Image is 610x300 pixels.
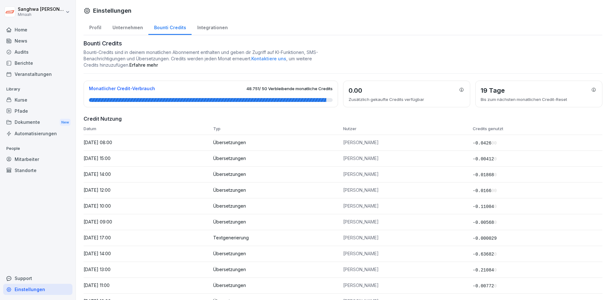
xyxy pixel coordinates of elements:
span: 0 [494,252,497,257]
span: 48.751 / 50 Verbleibende monatliche Credits [246,86,333,91]
p: [DATE] 09:00 [84,219,213,225]
span: 0 [494,268,497,273]
p: Übersetzungen [213,140,343,145]
span: Credits genutzt [473,126,503,131]
span: -0.01868 [473,172,497,177]
span: Datum [84,126,96,131]
a: Home [3,24,72,35]
p: Übersetzungen [213,171,343,177]
div: Support [3,273,72,284]
a: News [3,35,72,46]
span: 00 [491,141,497,146]
p: Übersetzungen [213,251,343,257]
a: Mitarbeiter [3,154,72,165]
p: [DATE] 10:00 [84,203,213,209]
span: -0.0426 [473,141,497,146]
h3: Monatlicher Credit-Verbrauch [89,86,155,91]
p: Bounti-Credits sind in deinem monatlichen Abonnement enthalten und geben dir Zugriff auf KI-Funkt... [84,49,319,68]
span: -0.63682 [473,252,497,257]
a: Einstellungen [3,284,72,295]
span: -0.00412 [473,157,497,162]
span: 0 [494,220,497,225]
p: [DATE] 08:00 [84,140,213,145]
p: Zusätzlich gekaufte Credits verfügbar [349,97,424,102]
a: Profil [84,19,107,35]
div: Dokumente [3,117,72,128]
span: -0.00772 [473,283,497,289]
h3: 19 Tage [481,86,505,95]
div: New [60,119,71,126]
a: Pfade [3,105,72,117]
span: -0.0166 [473,188,497,193]
span: 0 [494,157,497,162]
a: Automatisierungen [3,128,72,139]
p: People [3,143,72,154]
span: Kontaktiere uns [251,56,286,61]
span: Typ [213,126,220,131]
h1: Bounti Credits [84,39,602,48]
a: Veranstaltungen [3,69,72,80]
p: [PERSON_NAME] [343,235,473,241]
p: [PERSON_NAME] [343,203,473,209]
a: Bounti Credits [148,19,192,35]
span: -0.11004 [473,204,497,209]
span: 0 [494,172,497,177]
a: Audits [3,46,72,57]
p: [PERSON_NAME] [343,219,473,225]
p: [DATE] 11:00 [84,283,213,288]
p: [PERSON_NAME] [343,187,473,193]
p: Mmaah [18,12,64,17]
span: -0.000029 [473,236,497,241]
a: Standorte [3,165,72,176]
p: [DATE] 14:00 [84,171,213,177]
a: Kurse [3,94,72,105]
p: [PERSON_NAME] [343,251,473,257]
h1: Einstellungen [93,6,132,15]
span: 0 [494,204,497,209]
p: Übersetzungen [213,267,343,272]
span: -0.21084 [473,268,497,273]
p: [DATE] 15:00 [84,156,213,161]
p: Übersetzungen [213,219,343,225]
p: Library [3,84,72,94]
p: Übersetzungen [213,283,343,288]
a: Erfahre mehr [129,62,158,68]
p: [DATE] 14:00 [84,251,213,257]
h3: 0.00 [349,86,362,95]
a: Berichte [3,57,72,69]
span: Nutzer [343,126,356,131]
span: 0 [494,283,497,289]
a: Unternehmen [107,19,148,35]
p: Sanghwa [PERSON_NAME] [18,7,64,12]
div: Integrationen [192,19,233,35]
p: [PERSON_NAME] [343,283,473,288]
p: [DATE] 17:00 [84,235,213,241]
p: Übersetzungen [213,156,343,161]
p: Bis zum nächsten monatlichen Credit-Reset [481,97,567,102]
p: Textgenerierung [213,235,343,241]
p: [PERSON_NAME] [343,156,473,161]
p: [PERSON_NAME] [343,267,473,272]
p: [DATE] 12:00 [84,187,213,193]
span: 00 [491,188,497,193]
h4: Credit Nutzung [84,115,602,123]
p: [DATE] 13:00 [84,267,213,272]
p: [PERSON_NAME] [343,140,473,145]
p: Übersetzungen [213,187,343,193]
p: Übersetzungen [213,203,343,209]
a: DokumenteNew [3,117,72,128]
span: -0.00568 [473,220,497,225]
